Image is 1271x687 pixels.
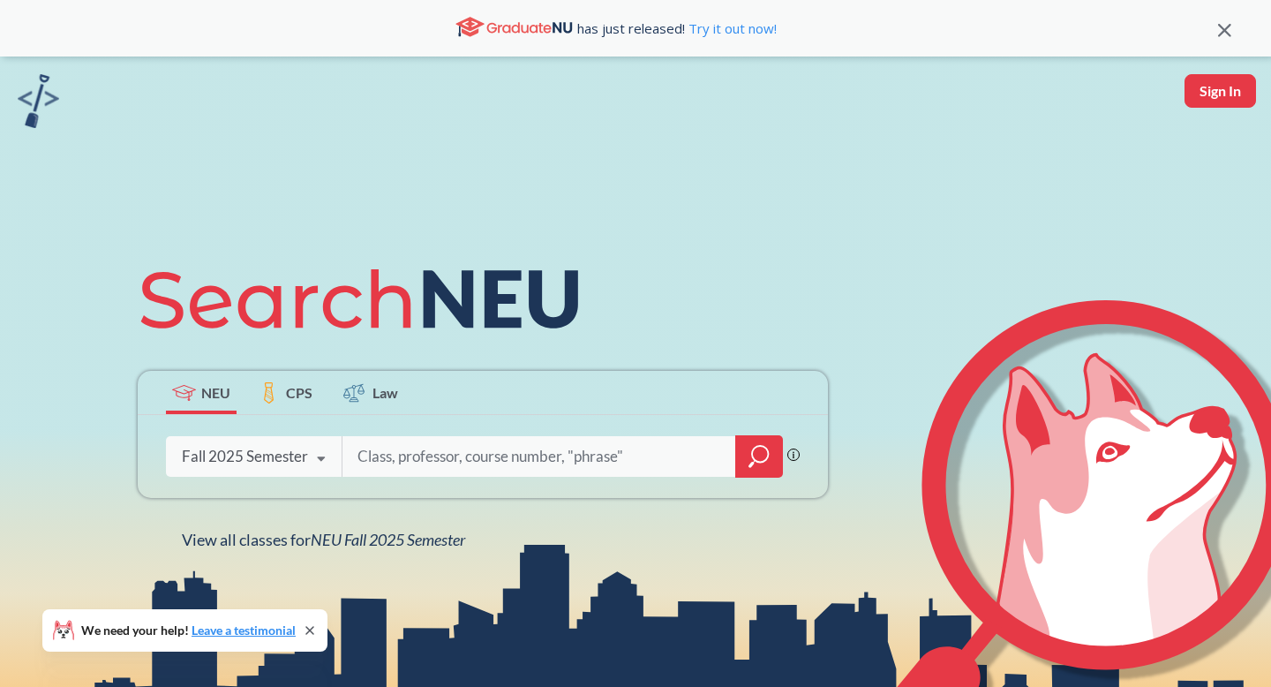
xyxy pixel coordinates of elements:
span: CPS [286,382,312,403]
span: has just released! [577,19,777,38]
img: sandbox logo [18,74,59,128]
input: Class, professor, course number, "phrase" [356,438,723,475]
div: magnifying glass [735,435,783,478]
span: NEU [201,382,230,403]
span: We need your help! [81,624,296,637]
button: Sign In [1185,74,1256,108]
a: Leave a testimonial [192,623,296,638]
span: NEU Fall 2025 Semester [311,530,465,549]
a: sandbox logo [18,74,59,133]
a: Try it out now! [685,19,777,37]
svg: magnifying glass [748,444,770,469]
span: Law [372,382,398,403]
div: Fall 2025 Semester [182,447,308,466]
span: View all classes for [182,530,465,549]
